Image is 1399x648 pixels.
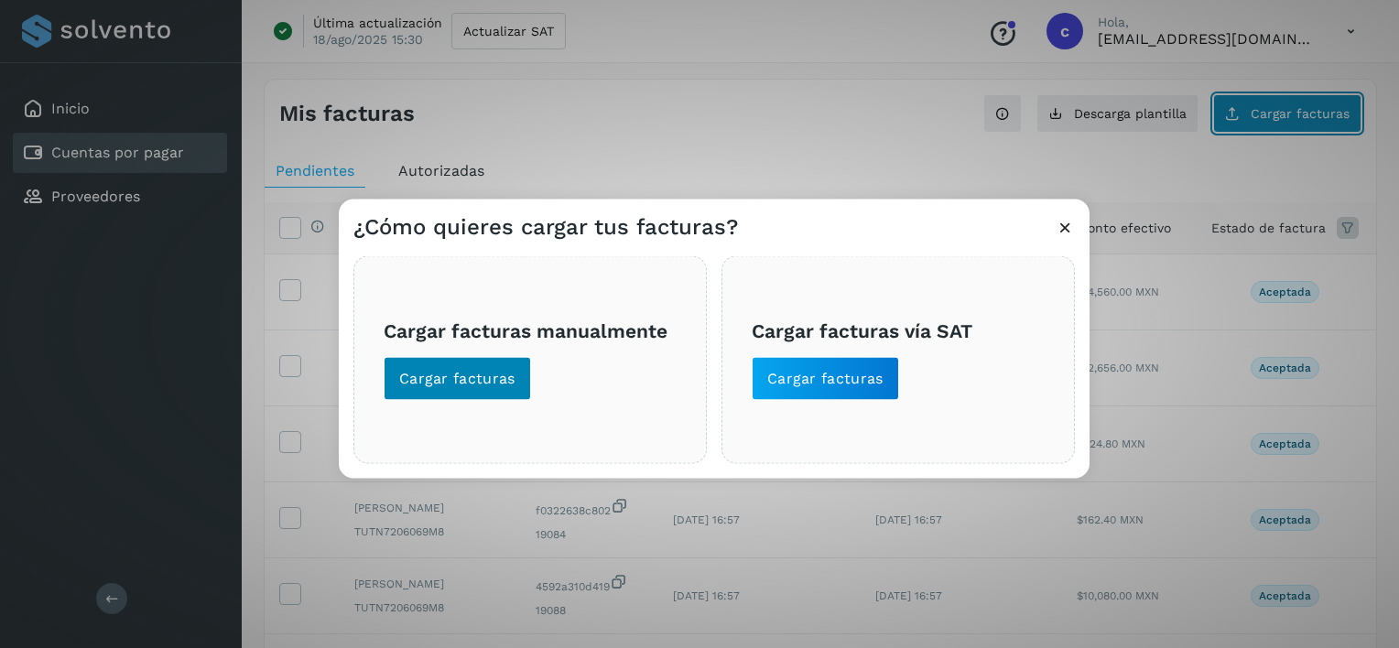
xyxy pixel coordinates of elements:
span: Cargar facturas [399,369,515,389]
button: Cargar facturas [384,357,531,401]
h3: Cargar facturas vía SAT [752,319,1045,341]
button: Cargar facturas [752,357,899,401]
h3: Cargar facturas manualmente [384,319,677,341]
span: Cargar facturas [767,369,884,389]
h3: ¿Cómo quieres cargar tus facturas? [353,214,738,241]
